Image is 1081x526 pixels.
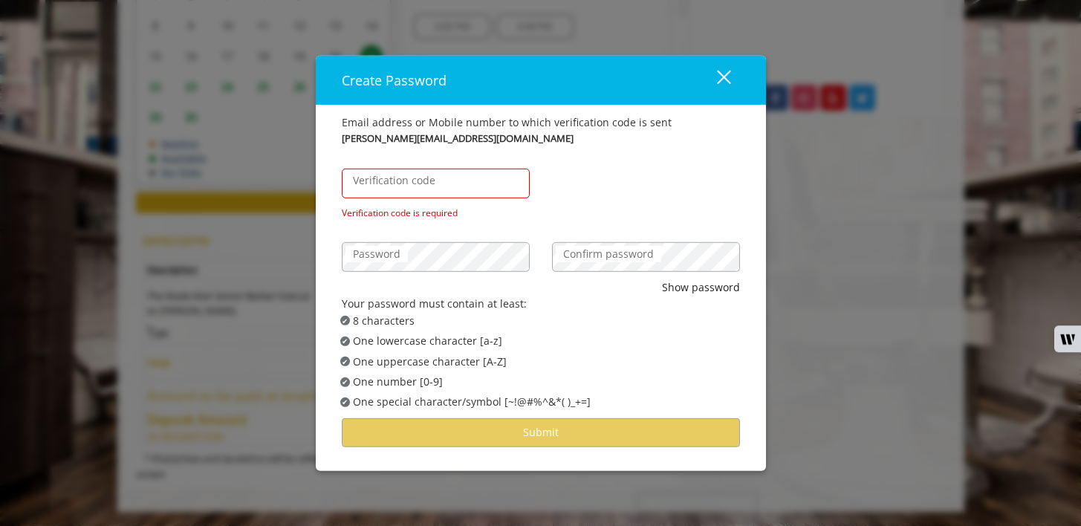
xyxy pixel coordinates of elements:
[342,315,348,327] span: ✔
[353,394,591,410] span: One special character/symbol [~!@#%^&*( )_+=]
[342,242,530,272] input: Password
[342,206,530,220] div: Verification code is required
[662,279,740,296] button: Show password
[342,355,348,367] span: ✔
[353,313,415,329] span: 8 characters
[342,71,447,88] span: Create Password
[345,172,443,189] label: Verification code
[353,374,443,390] span: One number [0-9]
[342,335,348,347] span: ✔
[342,169,530,198] input: Verification code
[345,246,408,262] label: Password
[689,65,740,95] button: close dialog
[552,242,740,272] input: Confirm password
[556,246,661,262] label: Confirm password
[342,376,348,388] span: ✔
[342,114,740,130] div: Email address or Mobile number to which verification code is sent
[700,69,730,91] div: close dialog
[342,418,740,447] button: Submit
[353,353,507,369] span: One uppercase character [A-Z]
[353,333,502,349] span: One lowercase character [a-z]
[342,396,348,408] span: ✔
[342,131,574,146] b: [PERSON_NAME][EMAIL_ADDRESS][DOMAIN_NAME]
[342,296,740,312] div: Your password must contain at least:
